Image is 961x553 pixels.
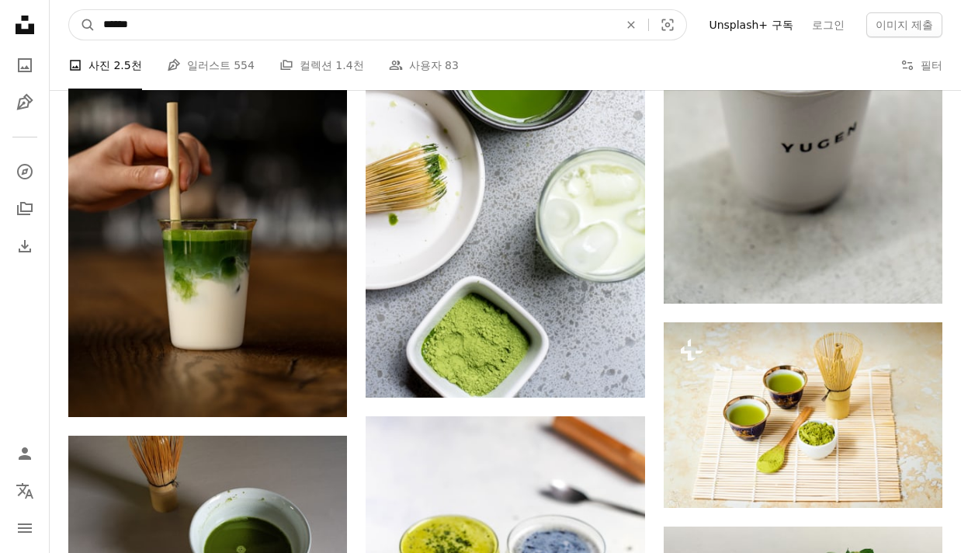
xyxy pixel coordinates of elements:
[9,475,40,506] button: 언어
[9,87,40,118] a: 일러스트
[68,527,347,541] a: 거품기 옆에 있는 녹색 액체 한 그릇
[9,193,40,224] a: 컬렉션
[68,9,687,40] form: 사이트 전체에서 이미지 찾기
[68,200,347,214] a: 음료수 위에 나무 막대기를 들고 있는 손
[803,12,854,37] a: 로그인
[866,12,942,37] button: 이미지 제출
[614,10,648,40] button: 삭제
[9,438,40,469] a: 로그인 / 가입
[900,40,942,90] button: 필터
[279,40,364,90] a: 컬렉션 1.4천
[9,513,40,544] button: 메뉴
[9,9,40,43] a: 홈 — Unsplash
[234,57,255,74] span: 554
[366,181,644,195] a: 녹색 가루 그릇
[335,57,363,74] span: 1.4천
[167,40,255,90] a: 일러스트 554
[664,322,942,509] img: 대나무 매트에 녹차 세 컵
[9,50,40,81] a: 사진
[649,10,686,40] button: 시각적 검색
[69,10,95,40] button: Unsplash 검색
[9,231,40,262] a: 다운로드 내역
[699,12,802,37] a: Unsplash+ 구독
[389,40,459,90] a: 사용자 83
[445,57,459,74] span: 83
[664,87,942,101] a: 흰색과 녹색 일회용 컵
[9,156,40,187] a: 탐색
[664,408,942,422] a: 대나무 매트에 녹차 세 컵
